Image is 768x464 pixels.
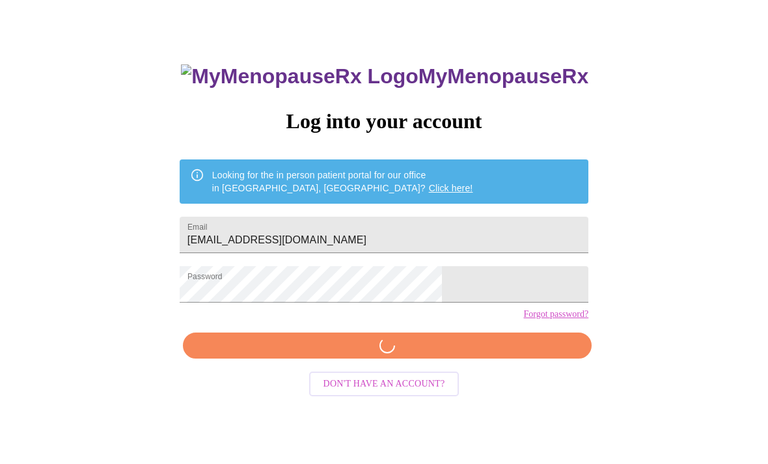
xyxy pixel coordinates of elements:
span: Don't have an account? [323,376,445,392]
a: Click here! [429,183,473,193]
img: MyMenopauseRx Logo [181,64,418,89]
div: Looking for the in person patient portal for our office in [GEOGRAPHIC_DATA], [GEOGRAPHIC_DATA]? [212,163,473,200]
h3: Log into your account [180,109,588,133]
h3: MyMenopauseRx [181,64,588,89]
a: Don't have an account? [306,377,463,389]
button: Don't have an account? [309,372,459,397]
a: Forgot password? [523,309,588,320]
